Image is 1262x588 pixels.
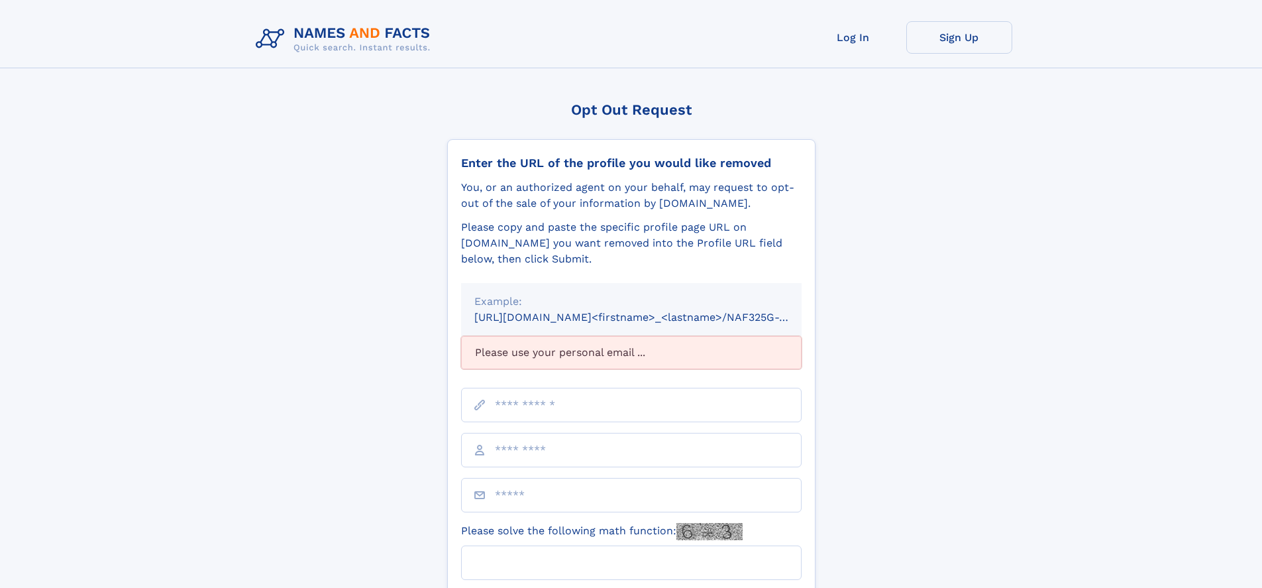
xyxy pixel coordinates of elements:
img: Logo Names and Facts [250,21,441,57]
label: Please solve the following math function: [461,523,743,540]
div: Opt Out Request [447,101,815,118]
a: Sign Up [906,21,1012,54]
div: Enter the URL of the profile you would like removed [461,156,802,170]
small: [URL][DOMAIN_NAME]<firstname>_<lastname>/NAF325G-xxxxxxxx [474,311,827,323]
a: Log In [800,21,906,54]
div: Please copy and paste the specific profile page URL on [DOMAIN_NAME] you want removed into the Pr... [461,219,802,267]
div: Please use your personal email ... [461,336,802,369]
div: Example: [474,294,788,310]
div: You, or an authorized agent on your behalf, may request to opt-out of the sale of your informatio... [461,180,802,211]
